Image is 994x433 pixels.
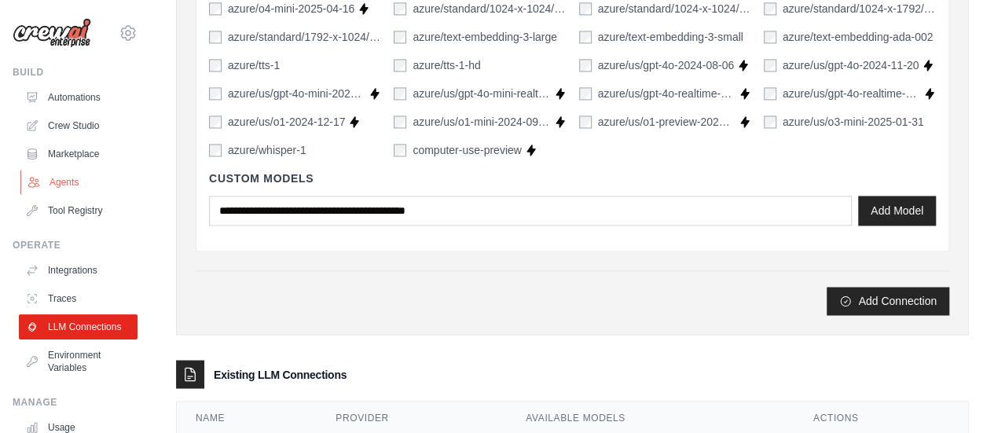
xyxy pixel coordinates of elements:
div: Operate [13,239,138,251]
label: azure/us/o1-preview-2024-09-12 [598,114,735,130]
img: Logo [13,18,91,48]
label: azure/us/o1-2024-12-17 [228,114,345,130]
input: azure/whisper-1 [209,144,222,156]
label: azure/standard/1024-x-1792/dall-e-3 [783,1,936,17]
input: azure/us/gpt-4o-realtime-preview-2024-12-17 [764,87,776,100]
input: azure/us/o1-preview-2024-09-12 [579,116,592,128]
div: Manage [13,396,138,409]
input: computer-use-preview [394,144,406,156]
label: azure/us/gpt-4o-mini-2024-07-18 [228,86,365,101]
input: azure/text-embedding-3-large [394,31,406,43]
label: azure/us/gpt-4o-realtime-preview-2024-12-17 [783,86,920,101]
input: azure/tts-1 [209,59,222,72]
input: azure/standard/1024-x-1024/dall-e-2 [394,2,406,15]
label: azure/us/gpt-4o-2024-08-06 [598,57,735,73]
input: azure/standard/1792-x-1024/dall-e-3 [209,31,222,43]
label: azure/text-embedding-3-small [598,29,743,45]
h3: Existing LLM Connections [214,366,347,382]
input: azure/o4-mini-2025-04-16 [209,2,222,15]
label: azure/o4-mini-2025-04-16 [228,1,354,17]
label: azure/us/gpt-4o-2024-11-20 [783,57,919,73]
input: azure/us/gpt-4o-mini-realtime-preview-2024-12-17 [394,87,406,100]
label: computer-use-preview [413,142,522,158]
label: azure/standard/1792-x-1024/dall-e-3 [228,29,381,45]
a: Environment Variables [19,343,138,380]
a: Crew Studio [19,113,138,138]
input: azure/text-embedding-3-small [579,31,592,43]
label: azure/us/o3-mini-2025-01-31 [783,114,924,130]
input: azure/us/o3-mini-2025-01-31 [764,116,776,128]
input: azure/us/gpt-4o-mini-2024-07-18 [209,87,222,100]
label: azure/us/gpt-4o-mini-realtime-preview-2024-12-17 [413,86,550,101]
label: azure/whisper-1 [228,142,306,158]
input: azure/text-embedding-ada-002 [764,31,776,43]
label: azure/text-embedding-ada-002 [783,29,933,45]
button: Add Connection [827,287,949,315]
div: Build [13,66,138,79]
a: Tool Registry [19,198,138,223]
a: Integrations [19,258,138,283]
button: Add Model [858,196,936,226]
label: azure/us/o1-mini-2024-09-12 [413,114,550,130]
a: Marketplace [19,141,138,167]
input: azure/us/o1-mini-2024-09-12 [394,116,406,128]
input: azure/us/gpt-4o-2024-11-20 [764,59,776,72]
input: azure/us/gpt-4o-2024-08-06 [579,59,592,72]
label: azure/standard/1024-x-1024/dall-e-2 [413,1,566,17]
a: Automations [19,85,138,110]
a: Agents [20,170,139,195]
label: azure/us/gpt-4o-realtime-preview-2024-10-01 [598,86,735,101]
input: azure/us/o1-2024-12-17 [209,116,222,128]
a: LLM Connections [19,314,138,339]
input: azure/us/gpt-4o-realtime-preview-2024-10-01 [579,87,592,100]
input: azure/standard/1024-x-1024/dall-e-3 [579,2,592,15]
label: azure/tts-1 [228,57,280,73]
label: azure/tts-1-hd [413,57,480,73]
h4: Custom Models [209,171,936,186]
input: azure/tts-1-hd [394,59,406,72]
label: azure/text-embedding-3-large [413,29,557,45]
input: azure/standard/1024-x-1792/dall-e-3 [764,2,776,15]
a: Traces [19,286,138,311]
label: azure/standard/1024-x-1024/dall-e-3 [598,1,751,17]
